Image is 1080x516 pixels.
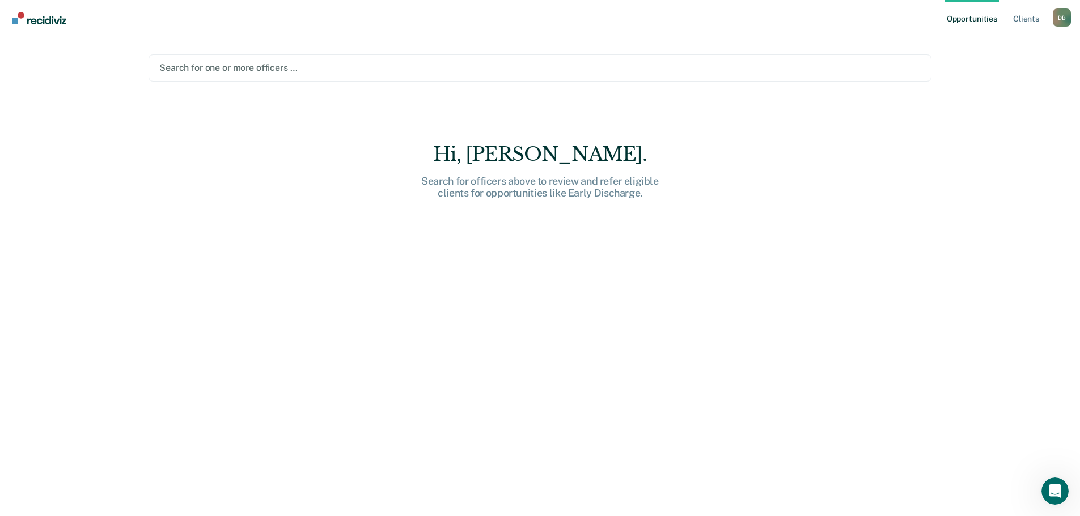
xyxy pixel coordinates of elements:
div: Hi, [PERSON_NAME]. [359,143,722,166]
button: Profile dropdown button [1053,8,1071,27]
img: Recidiviz [12,12,66,24]
div: Search for officers above to review and refer eligible clients for opportunities like Early Disch... [359,175,722,199]
div: D B [1053,8,1071,27]
iframe: Intercom live chat [1041,477,1069,505]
